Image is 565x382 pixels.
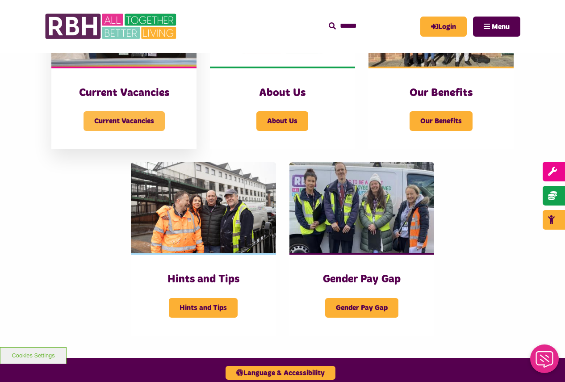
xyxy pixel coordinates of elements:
[289,162,435,253] img: 391760240 1590016381793435 2179504426197536539 N
[84,111,165,131] span: Current Vacancies
[149,273,258,286] h3: Hints and Tips
[420,17,467,37] a: MyRBH
[410,111,473,131] span: Our Benefits
[386,86,496,100] h3: Our Benefits
[131,162,276,253] img: SAZMEDIA RBH 21FEB24 46
[45,9,179,44] img: RBH
[492,23,510,30] span: Menu
[325,298,398,318] span: Gender Pay Gap
[169,298,238,318] span: Hints and Tips
[473,17,520,37] button: Navigation
[329,17,411,36] input: Search
[69,86,179,100] h3: Current Vacancies
[131,162,276,335] a: Hints and Tips Hints and Tips
[256,111,308,131] span: About Us
[289,162,435,335] a: Gender Pay Gap Gender Pay Gap
[307,273,417,286] h3: Gender Pay Gap
[228,86,337,100] h3: About Us
[525,342,565,382] iframe: Netcall Web Assistant for live chat
[226,366,335,380] button: Language & Accessibility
